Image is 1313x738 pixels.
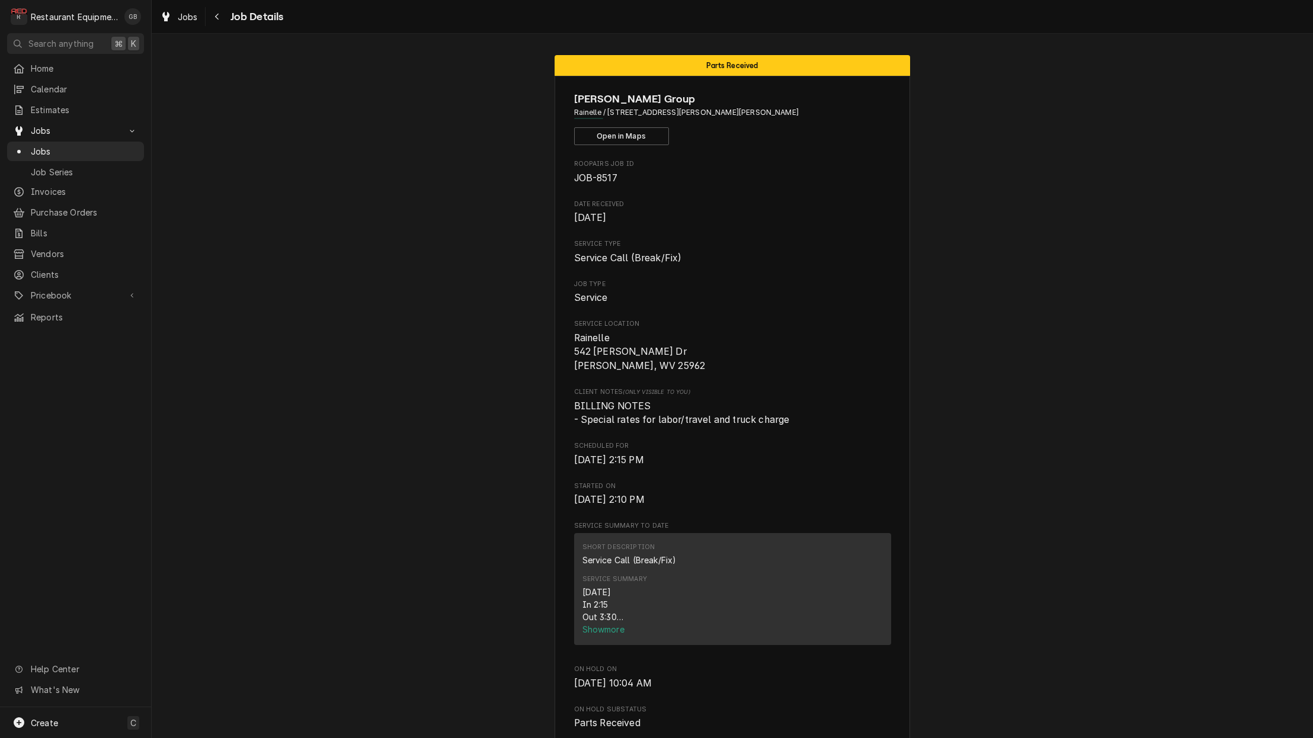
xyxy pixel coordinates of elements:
[7,244,144,264] a: Vendors
[574,705,891,714] span: On Hold SubStatus
[574,441,891,451] span: Scheduled For
[574,251,891,265] span: Service Type
[31,185,138,198] span: Invoices
[574,665,891,690] div: On Hold On
[574,332,706,371] span: Rainelle 542 [PERSON_NAME] Dr [PERSON_NAME], WV 25962
[574,387,891,427] div: [object Object]
[574,91,891,107] span: Name
[7,59,144,78] a: Home
[31,268,138,281] span: Clients
[623,389,690,395] span: (Only Visible to You)
[31,206,138,219] span: Purchase Orders
[31,62,138,75] span: Home
[574,200,891,225] div: Date Received
[574,200,891,209] span: Date Received
[31,124,120,137] span: Jobs
[31,289,120,301] span: Pricebook
[31,166,138,178] span: Job Series
[574,212,607,223] span: [DATE]
[7,182,144,201] a: Invoices
[574,292,608,303] span: Service
[574,441,891,467] div: Scheduled For
[574,171,891,185] span: Roopairs Job ID
[7,33,144,54] button: Search anything⌘K
[574,91,891,145] div: Client Information
[7,680,144,700] a: Go to What's New
[7,307,144,327] a: Reports
[124,8,141,25] div: GB
[555,55,910,76] div: Status
[574,665,891,674] span: On Hold On
[130,717,136,729] span: C
[31,227,138,239] span: Bills
[11,8,27,25] div: R
[7,265,144,284] a: Clients
[574,280,891,289] span: Job Type
[574,399,891,427] span: [object Object]
[574,454,644,466] span: [DATE] 2:15 PM
[131,37,136,50] span: K
[574,107,891,118] span: Address
[574,387,891,397] span: Client Notes
[31,11,118,23] div: Restaurant Equipment Diagnostics
[208,7,227,26] button: Navigate back
[7,162,144,182] a: Job Series
[574,678,652,689] span: [DATE] 10:04 AM
[7,100,144,120] a: Estimates
[574,172,617,184] span: JOB-8517
[574,239,891,265] div: Service Type
[11,8,27,25] div: Restaurant Equipment Diagnostics's Avatar
[574,676,891,691] span: On Hold On
[574,533,891,650] div: Service Summary
[582,623,883,636] button: Showmore
[574,521,891,531] span: Service Summary To Date
[574,493,891,507] span: Started On
[574,482,891,507] div: Started On
[582,586,883,623] div: [DATE] In 2:15 Out 3:30 Truck 102 Tech Support: Brook Multiplex Frappe Machine: The strawberry fl...
[574,400,790,426] span: BILLING NOTES - Special rates for labor/travel and truck charge
[124,8,141,25] div: Gary Beaver's Avatar
[574,239,891,249] span: Service Type
[574,716,891,730] span: On Hold SubStatus
[7,79,144,99] a: Calendar
[31,663,137,675] span: Help Center
[574,211,891,225] span: Date Received
[31,83,138,95] span: Calendar
[7,659,144,679] a: Go to Help Center
[7,223,144,243] a: Bills
[31,104,138,116] span: Estimates
[155,7,203,27] a: Jobs
[31,248,138,260] span: Vendors
[706,62,758,69] span: Parts Received
[31,311,138,323] span: Reports
[582,575,647,584] div: Service Summary
[574,705,891,730] div: On Hold SubStatus
[574,280,891,305] div: Job Type
[7,285,144,305] a: Go to Pricebook
[227,9,284,25] span: Job Details
[582,624,627,634] span: Show more
[31,718,58,728] span: Create
[574,319,891,329] span: Service Location
[31,145,138,158] span: Jobs
[574,494,645,505] span: [DATE] 2:10 PM
[7,142,144,161] a: Jobs
[31,684,137,696] span: What's New
[574,319,891,373] div: Service Location
[28,37,94,50] span: Search anything
[582,554,677,566] div: Service Call (Break/Fix)
[574,159,891,169] span: Roopairs Job ID
[114,37,123,50] span: ⌘
[574,453,891,467] span: Scheduled For
[574,252,682,264] span: Service Call (Break/Fix)
[574,521,891,650] div: Service Summary To Date
[574,331,891,373] span: Service Location
[574,482,891,491] span: Started On
[574,127,669,145] button: Open in Maps
[574,159,891,185] div: Roopairs Job ID
[574,291,891,305] span: Job Type
[574,717,641,729] span: Parts Received
[7,121,144,140] a: Go to Jobs
[582,543,655,552] div: Short Description
[178,11,198,23] span: Jobs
